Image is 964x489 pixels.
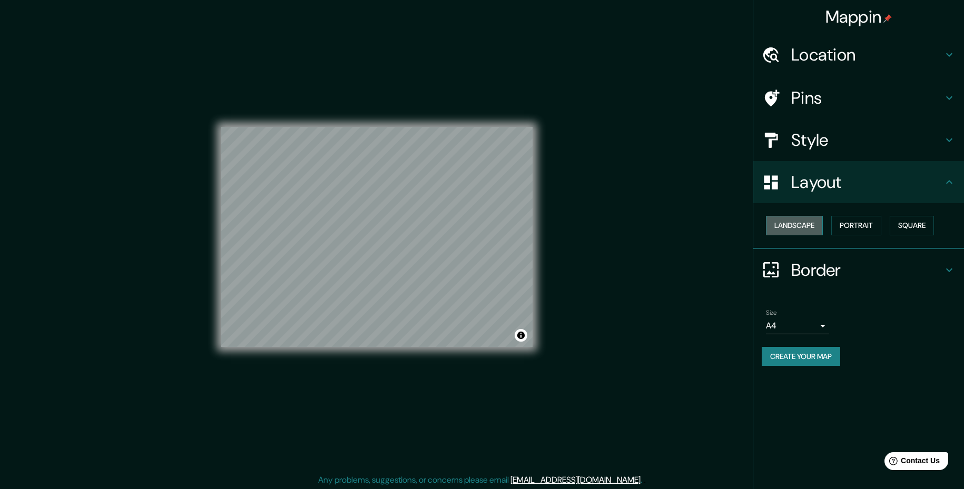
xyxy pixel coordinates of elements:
h4: Pins [791,87,943,108]
button: Create your map [762,347,840,366]
iframe: Help widget launcher [870,448,952,477]
div: . [642,474,644,486]
div: Location [753,34,964,76]
h4: Location [791,44,943,65]
div: A4 [766,317,829,334]
h4: Layout [791,172,943,193]
h4: Border [791,260,943,281]
h4: Style [791,129,943,151]
div: Layout [753,161,964,203]
button: Portrait [831,216,881,235]
button: Toggle attribution [515,329,527,342]
a: [EMAIL_ADDRESS][DOMAIN_NAME] [510,474,641,485]
div: Pins [753,77,964,119]
div: . [644,474,646,486]
h4: Mappin [825,6,892,27]
div: Border [753,249,964,291]
label: Size [766,308,777,317]
img: pin-icon.png [883,14,892,23]
button: Square [890,216,934,235]
canvas: Map [221,127,533,347]
p: Any problems, suggestions, or concerns please email . [318,474,642,486]
div: Style [753,119,964,161]
button: Landscape [766,216,823,235]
